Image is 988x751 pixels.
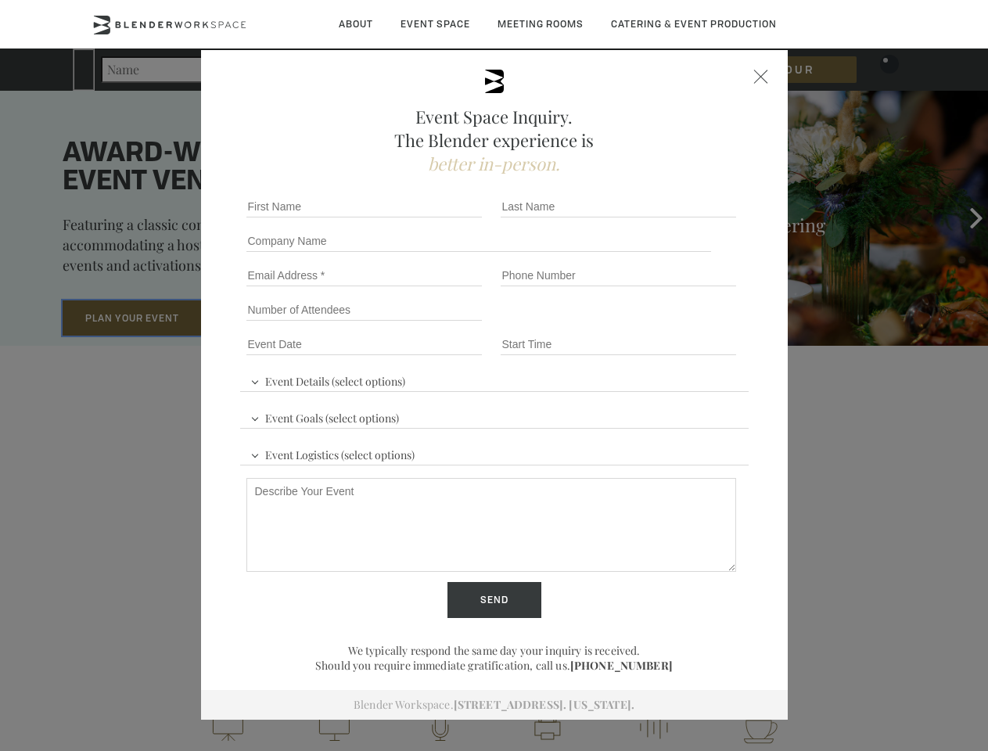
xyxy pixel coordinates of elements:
iframe: Chat Widget [706,551,988,751]
h2: Event Space Inquiry. The Blender experience is [240,105,749,175]
input: Last Name [501,196,736,217]
input: Send [447,582,541,618]
input: Start Time [501,333,736,355]
input: First Name [246,196,482,217]
span: Event Logistics (select options) [246,441,419,465]
input: Company Name [246,230,712,252]
span: Event Goals (select options) [246,404,403,428]
span: better in-person. [428,152,560,175]
span: Event Details (select options) [246,368,409,391]
a: [PHONE_NUMBER] [570,658,673,673]
p: We typically respond the same day your inquiry is received. [240,643,749,658]
a: [STREET_ADDRESS]. [US_STATE]. [454,697,634,712]
div: Blender Workspace. [201,690,788,720]
input: Number of Attendees [246,299,482,321]
input: Phone Number [501,264,736,286]
input: Event Date [246,333,482,355]
input: Email Address * [246,264,482,286]
p: Should you require immediate gratification, call us. [240,658,749,673]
